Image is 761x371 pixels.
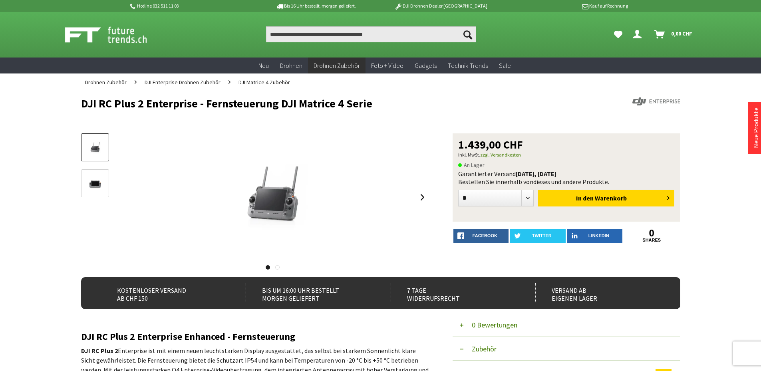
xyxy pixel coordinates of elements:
[101,283,228,303] div: Kostenloser Versand ab CHF 150
[65,25,165,45] img: Shop Futuretrends - zur Startseite wechseln
[632,97,680,105] img: DJI Enterprise
[588,233,609,238] span: LinkedIn
[752,107,760,148] a: Neue Produkte
[651,26,696,42] a: Warenkorb
[366,58,409,74] a: Foto + Video
[371,62,403,69] span: Foto + Video
[538,190,674,206] button: In den Warenkorb
[81,330,295,343] span: DJI RC Plus 2 Enterprise Enhanced - Fernsteuerung
[81,347,118,355] strong: DJI RC Plus 2
[473,233,497,238] span: facebook
[209,133,337,261] img: DJI RC Plus 2 Enterprise - Fernsteuerung DJI Matrice 4 Serie
[499,62,511,69] span: Sale
[458,150,675,160] p: inkl. MwSt.
[624,238,680,243] a: shares
[391,283,518,303] div: 7 Tage Widerrufsrecht
[81,73,131,91] a: Drohnen Zubehör
[459,26,476,42] button: Suchen
[624,229,680,238] a: 0
[453,313,680,337] button: 0 Bewertungen
[630,26,648,42] a: Dein Konto
[129,1,254,11] p: Hotline 032 511 11 03
[442,58,493,74] a: Technik-Trends
[141,73,225,91] a: DJI Enterprise Drohnen Zubehör
[145,79,221,86] span: DJI Enterprise Drohnen Zubehör
[81,97,560,109] h1: DJI RC Plus 2 Enterprise - Fernsteuerung DJI Matrice 4 Serie
[595,194,627,202] span: Warenkorb
[493,58,517,74] a: Sale
[458,160,485,170] span: An Lager
[280,62,302,69] span: Drohnen
[671,27,692,40] span: 0,00 CHF
[503,1,628,11] p: Kauf auf Rechnung
[234,73,294,91] a: DJI Matrice 4 Zubehör
[266,26,476,42] input: Produkt, Marke, Kategorie, EAN, Artikelnummer…
[415,62,437,69] span: Gadgets
[253,58,274,74] a: Neu
[314,62,360,69] span: Drohnen Zubehör
[258,62,269,69] span: Neu
[378,1,503,11] p: DJI Drohnen Dealer [GEOGRAPHIC_DATA]
[409,58,442,74] a: Gadgets
[480,152,521,158] a: zzgl. Versandkosten
[238,79,290,86] span: DJI Matrice 4 Zubehör
[254,1,378,11] p: Bis 16 Uhr bestellt, morgen geliefert.
[83,136,107,159] img: Vorschau: DJI RC Plus 2 Enterprise - Fernsteuerung DJI Matrice 4 Serie
[567,229,623,243] a: LinkedIn
[510,229,566,243] a: twitter
[453,229,509,243] a: facebook
[458,170,675,186] div: Garantierter Versand Bestellen Sie innerhalb von dieses und andere Produkte.
[246,283,373,303] div: Bis um 16:00 Uhr bestellt Morgen geliefert
[448,62,488,69] span: Technik-Trends
[458,139,523,150] span: 1.439,00 CHF
[274,58,308,74] a: Drohnen
[532,233,552,238] span: twitter
[576,194,594,202] span: In den
[308,58,366,74] a: Drohnen Zubehör
[535,283,663,303] div: Versand ab eigenem Lager
[85,79,127,86] span: Drohnen Zubehör
[610,26,626,42] a: Meine Favoriten
[453,337,680,361] button: Zubehör
[516,170,556,178] b: [DATE], [DATE]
